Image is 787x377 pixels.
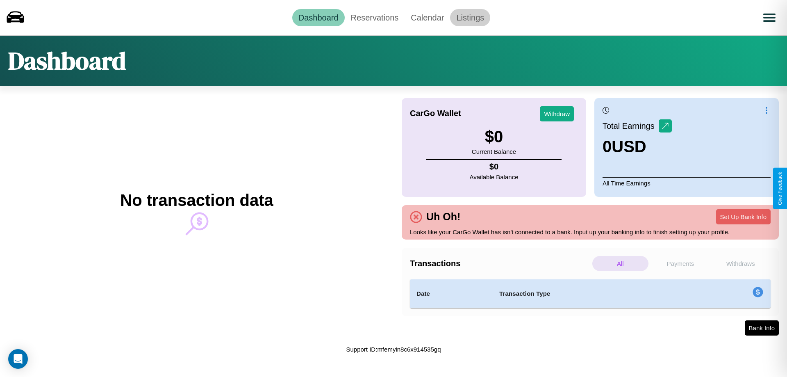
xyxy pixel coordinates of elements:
p: Current Balance [472,146,516,157]
p: Withdraws [712,256,769,271]
p: Payments [653,256,709,271]
a: Dashboard [292,9,345,26]
p: Total Earnings [603,119,659,133]
h1: Dashboard [8,44,126,78]
p: All Time Earnings [603,177,771,189]
h4: CarGo Wallet [410,109,461,118]
h4: Transactions [410,259,590,268]
p: All [592,256,648,271]
h4: Date [416,289,486,299]
a: Listings [450,9,490,26]
button: Open menu [758,6,781,29]
h4: Uh Oh! [422,211,464,223]
h2: No transaction data [120,191,273,210]
h4: Transaction Type [499,289,685,299]
button: Set Up Bank Info [716,209,771,224]
div: Open Intercom Messenger [8,349,28,369]
div: Give Feedback [777,172,783,205]
p: Looks like your CarGo Wallet has isn't connected to a bank. Input up your banking info to finish ... [410,226,771,238]
h3: $ 0 [472,128,516,146]
h3: 0 USD [603,137,672,156]
a: Reservations [345,9,405,26]
table: simple table [410,279,771,308]
button: Bank Info [745,320,779,336]
a: Calendar [405,9,450,26]
p: Support ID: mfemyin8c6x914535gq [346,344,441,355]
h4: $ 0 [470,162,519,171]
button: Withdraw [540,106,574,121]
p: Available Balance [470,171,519,183]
